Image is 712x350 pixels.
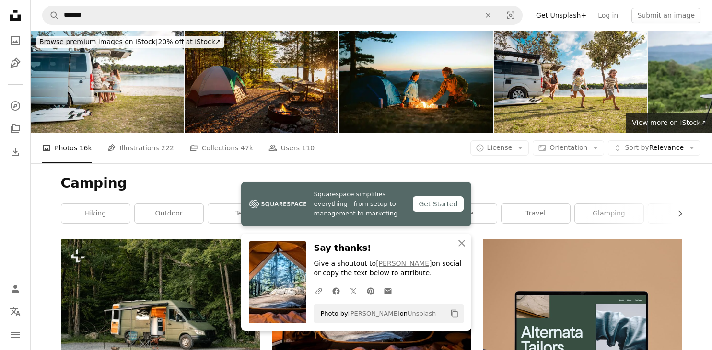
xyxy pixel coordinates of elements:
[314,259,464,278] p: Give a shoutout to on social or copy the text below to attribute.
[6,279,25,298] a: Log in / Sign up
[530,8,592,23] a: Get Unsplash+
[478,6,499,24] button: Clear
[345,281,362,300] a: Share on Twitter
[6,54,25,73] a: Illustrations
[107,133,174,163] a: Illustrations 222
[376,260,432,267] a: [PERSON_NAME]
[6,325,25,344] button: Menu
[362,281,379,300] a: Share on Pinterest
[339,31,493,133] img: camping in the wild
[499,6,522,24] button: Visual search
[249,197,306,211] img: file-1747939142011-51e5cc87e3c9
[268,133,315,163] a: Users 110
[316,306,436,321] span: Photo by on
[408,310,436,317] a: Unsplash
[185,31,338,133] img: Campsite on lake in northern Minnesota with campfire at sunset
[314,190,406,218] span: Squarespace simplifies everything—from setup to management to marketing.
[39,38,158,45] span: Browse premium images on iStock |
[575,204,643,223] a: glamping
[6,96,25,115] a: Explore
[671,204,682,223] button: scroll list to the right
[31,31,230,54] a: Browse premium images on iStock|20% off at iStock↗
[502,204,570,223] a: travel
[189,133,253,163] a: Collections 47k
[446,305,463,322] button: Copy to clipboard
[631,8,700,23] button: Submit an image
[43,6,59,24] button: Search Unsplash
[379,281,397,300] a: Share over email
[327,281,345,300] a: Share on Facebook
[6,31,25,50] a: Photos
[533,140,604,156] button: Orientation
[314,241,464,255] h3: Say thanks!
[6,119,25,138] a: Collections
[241,182,471,226] a: Squarespace simplifies everything—from setup to management to marketing.Get Started
[61,301,260,309] a: a camper van parked in front of a forest
[241,143,253,153] span: 47k
[6,142,25,161] a: Download History
[36,36,224,48] div: 20% off at iStock ↗
[625,144,649,151] span: Sort by
[61,204,130,223] a: hiking
[302,143,315,153] span: 110
[135,204,203,223] a: outdoor
[549,144,587,151] span: Orientation
[494,31,647,133] img: Family Running on Seaside Grass Near Parked Camper Van During Summer
[208,204,277,223] a: tent
[608,140,700,156] button: Sort byRelevance
[632,119,706,126] span: View more on iStock ↗
[61,175,682,192] h1: Camping
[6,302,25,321] button: Language
[42,6,523,25] form: Find visuals sitewide
[487,144,513,151] span: License
[625,143,684,153] span: Relevance
[592,8,624,23] a: Log in
[470,140,529,156] button: License
[348,310,400,317] a: [PERSON_NAME]
[413,196,463,212] div: Get Started
[161,143,174,153] span: 222
[31,31,184,133] img: Happy Family Enjoying Outdoor Meal by Scenic Seaside
[626,113,712,133] a: View more on iStock↗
